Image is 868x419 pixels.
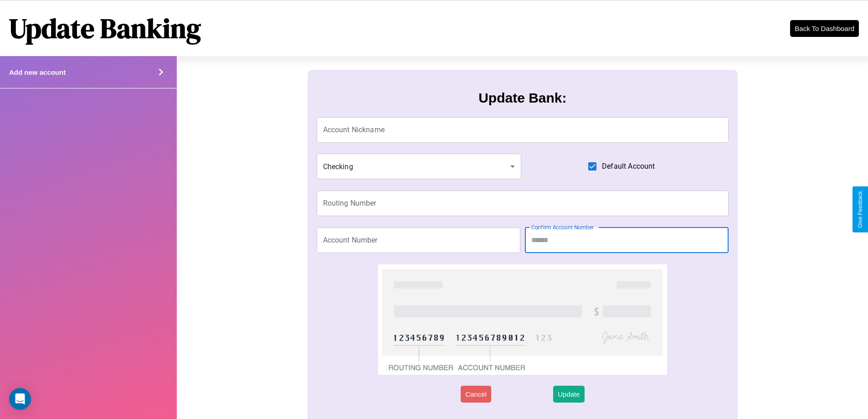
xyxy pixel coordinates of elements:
[857,191,863,228] div: Give Feedback
[461,386,491,403] button: Cancel
[531,223,594,231] label: Confirm Account Number
[378,264,667,375] img: check
[790,20,859,37] button: Back To Dashboard
[9,10,201,47] h1: Update Banking
[602,161,655,172] span: Default Account
[9,388,31,410] div: Open Intercom Messenger
[553,386,584,403] button: Update
[9,68,66,76] h4: Add new account
[317,154,522,179] div: Checking
[478,90,566,106] h3: Update Bank:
